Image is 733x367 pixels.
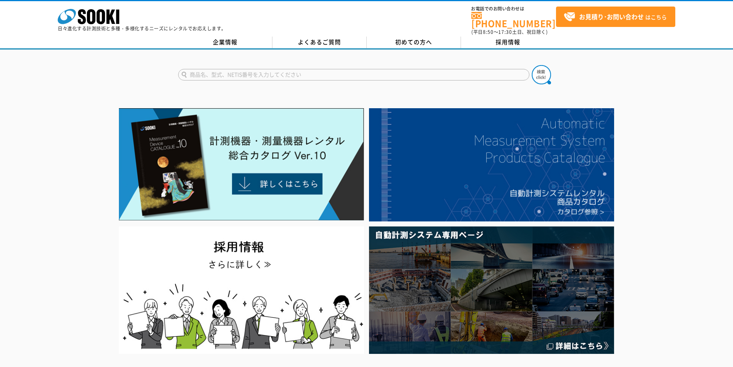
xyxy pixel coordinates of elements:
[471,28,548,35] span: (平日 ～ 土日、祝日除く)
[178,37,272,48] a: 企業情報
[483,28,494,35] span: 8:50
[272,37,367,48] a: よくあるご質問
[461,37,555,48] a: 採用情報
[471,12,556,28] a: [PHONE_NUMBER]
[369,226,614,354] img: 自動計測システム専用ページ
[471,7,556,11] span: お電話でのお問い合わせは
[395,38,432,46] span: 初めての方へ
[579,12,644,21] strong: お見積り･お問い合わせ
[564,11,667,23] span: はこちら
[556,7,675,27] a: お見積り･お問い合わせはこちら
[369,108,614,221] img: 自動計測システムカタログ
[367,37,461,48] a: 初めての方へ
[532,65,551,84] img: btn_search.png
[119,108,364,221] img: Catalog Ver10
[119,226,364,354] img: SOOKI recruit
[498,28,512,35] span: 17:30
[58,26,226,31] p: 日々進化する計測技術と多種・多様化するニーズにレンタルでお応えします。
[178,69,529,80] input: 商品名、型式、NETIS番号を入力してください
